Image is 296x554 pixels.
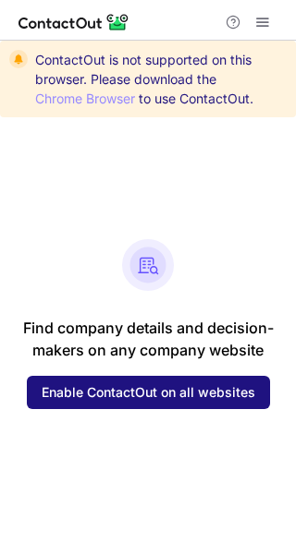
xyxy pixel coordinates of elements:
span: Enable ContactOut on all websites [42,385,255,400]
span: ContactOut is not supported on this browser. Please download the to use ContactOut. [35,50,263,108]
p: Find company details and decision- makers on any company website [23,317,274,361]
img: ContactOut Anywhere [122,239,174,291]
img: ContactOut v5.3.10 [18,11,129,33]
button: Enable ContactOut on all websites [27,376,270,409]
a: Chrome Browser [35,90,135,106]
img: warning [9,50,28,68]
